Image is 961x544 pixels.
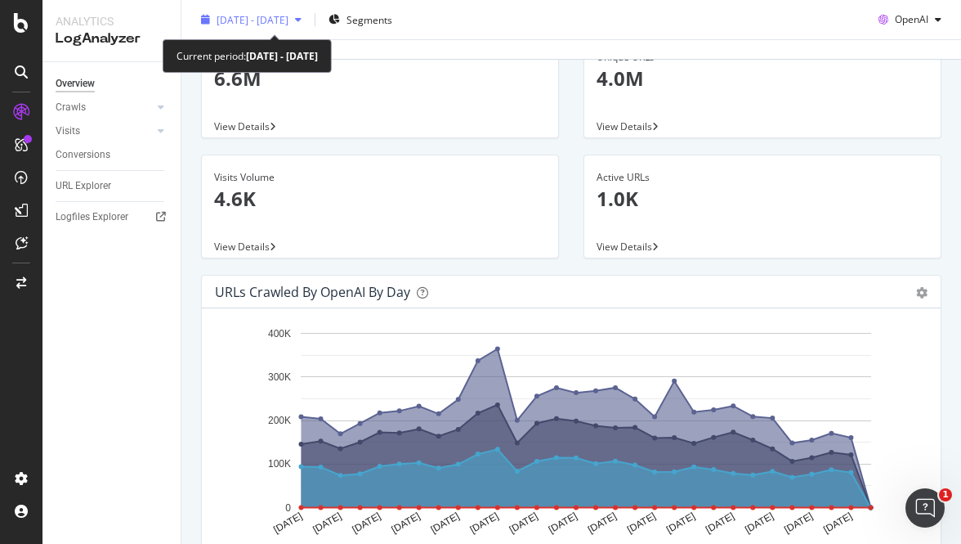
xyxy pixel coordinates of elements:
[429,510,462,536] text: [DATE]
[56,146,110,164] div: Conversions
[214,65,546,92] p: 6.6M
[586,510,619,536] text: [DATE]
[215,284,410,300] div: URLs Crawled by OpenAI by day
[56,209,169,226] a: Logfiles Explorer
[268,415,291,426] text: 200K
[268,459,291,470] text: 100K
[268,371,291,383] text: 300K
[597,65,928,92] p: 4.0M
[56,123,153,140] a: Visits
[56,75,169,92] a: Overview
[268,328,291,339] text: 400K
[56,123,80,140] div: Visits
[905,488,945,528] iframe: Intercom live chat
[56,29,168,48] div: LogAnalyzer
[597,170,928,185] div: Active URLs
[322,7,399,33] button: Segments
[916,287,927,299] div: gear
[625,510,658,536] text: [DATE]
[214,119,270,133] span: View Details
[507,510,540,536] text: [DATE]
[56,75,95,92] div: Overview
[346,12,392,26] span: Segments
[56,209,128,226] div: Logfiles Explorer
[56,13,168,29] div: Analytics
[704,510,736,536] text: [DATE]
[311,510,343,536] text: [DATE]
[246,49,318,63] b: [DATE] - [DATE]
[782,510,815,536] text: [DATE]
[895,12,928,26] span: OpenAI
[271,510,304,536] text: [DATE]
[597,119,652,133] span: View Details
[597,240,652,254] span: View Details
[56,178,169,195] a: URL Explorer
[597,185,928,213] p: 1.0K
[743,510,776,536] text: [DATE]
[56,99,86,116] div: Crawls
[217,12,288,26] span: [DATE] - [DATE]
[285,502,291,514] text: 0
[56,99,153,116] a: Crawls
[56,178,111,195] div: URL Explorer
[177,47,318,65] div: Current period:
[214,185,546,213] p: 4.6K
[547,510,579,536] text: [DATE]
[468,510,501,536] text: [DATE]
[214,240,270,254] span: View Details
[390,510,422,536] text: [DATE]
[214,170,546,185] div: Visits Volume
[194,7,308,33] button: [DATE] - [DATE]
[821,510,854,536] text: [DATE]
[664,510,697,536] text: [DATE]
[351,510,383,536] text: [DATE]
[56,146,169,164] a: Conversions
[872,7,948,33] button: OpenAI
[939,488,952,501] span: 1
